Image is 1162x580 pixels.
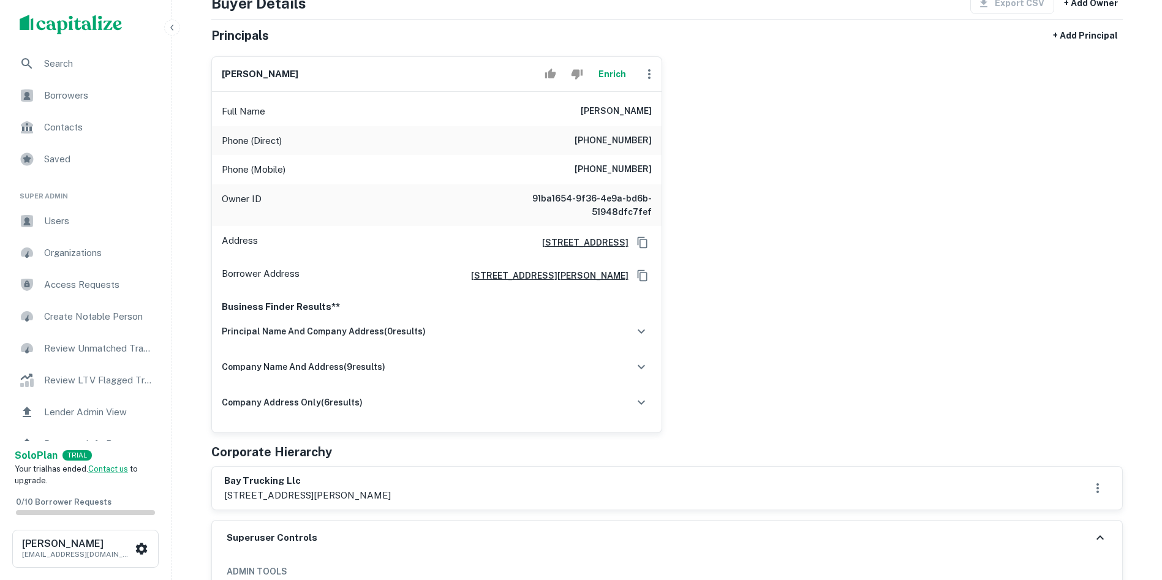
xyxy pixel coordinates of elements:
[44,405,154,420] span: Lender Admin View
[44,88,154,103] span: Borrowers
[222,396,363,409] h6: company address only ( 6 results)
[16,497,111,507] span: 0 / 10 Borrower Requests
[633,266,652,285] button: Copy Address
[62,450,92,461] div: TRIAL
[222,233,258,252] p: Address
[227,531,317,545] h6: Superuser Controls
[532,236,628,249] a: [STREET_ADDRESS]
[1101,482,1162,541] iframe: Chat Widget
[222,266,300,285] p: Borrower Address
[227,565,1107,578] h6: ADMIN TOOLS
[222,104,265,119] p: Full Name
[222,299,652,314] p: Business Finder Results**
[222,360,385,374] h6: company name and address ( 9 results)
[222,192,262,219] p: Owner ID
[22,549,132,560] p: [EMAIL_ADDRESS][DOMAIN_NAME]
[44,309,154,324] span: Create Notable Person
[224,474,391,488] h6: bay trucking llc
[44,341,154,356] span: Review Unmatched Transactions
[10,397,161,427] a: Lender Admin View
[505,192,652,219] h6: 91ba1654-9f36-4e9a-bd6b-51948dfc7fef
[44,437,154,451] span: Borrower Info Requests
[10,334,161,363] a: Review Unmatched Transactions
[44,56,154,71] span: Search
[12,530,159,568] button: [PERSON_NAME][EMAIL_ADDRESS][DOMAIN_NAME]
[15,464,138,486] span: Your trial has ended. to upgrade.
[575,134,652,148] h6: [PHONE_NUMBER]
[211,26,269,45] h5: Principals
[1048,24,1123,47] button: + Add Principal
[10,238,161,268] a: Organizations
[10,429,161,459] a: Borrower Info Requests
[581,104,652,119] h6: [PERSON_NAME]
[15,448,58,463] a: SoloPlan
[20,15,123,34] img: capitalize-logo.png
[15,450,58,461] strong: Solo Plan
[593,62,632,86] button: Enrich
[224,488,391,503] p: [STREET_ADDRESS][PERSON_NAME]
[566,62,587,86] button: Reject
[10,366,161,395] a: Review LTV Flagged Transactions
[211,443,332,461] h5: Corporate Hierarchy
[10,81,161,110] a: Borrowers
[10,145,161,174] a: Saved
[44,277,154,292] span: Access Requests
[44,152,154,167] span: Saved
[10,176,161,206] li: Super Admin
[10,270,161,299] a: Access Requests
[44,373,154,388] span: Review LTV Flagged Transactions
[10,49,161,78] a: Search
[10,302,161,331] a: Create Notable Person
[575,162,652,177] h6: [PHONE_NUMBER]
[88,464,128,473] a: Contact us
[633,233,652,252] button: Copy Address
[10,113,161,142] a: Contacts
[44,246,154,260] span: Organizations
[44,214,154,228] span: Users
[222,325,426,338] h6: principal name and company address ( 0 results)
[44,120,154,135] span: Contacts
[22,539,132,549] h6: [PERSON_NAME]
[10,206,161,236] a: Users
[222,67,298,81] h6: [PERSON_NAME]
[222,162,285,177] p: Phone (Mobile)
[222,134,282,148] p: Phone (Direct)
[540,62,561,86] button: Accept
[461,269,628,282] a: [STREET_ADDRESS][PERSON_NAME]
